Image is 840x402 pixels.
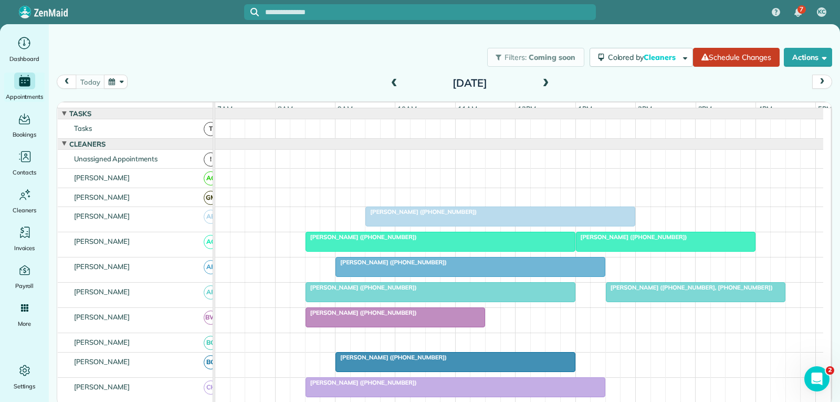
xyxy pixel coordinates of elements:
a: Appointments [4,73,45,102]
span: [PERSON_NAME] ([PHONE_NUMBER]) [305,309,417,316]
span: 7am [215,105,235,113]
span: Coming soon [529,53,576,62]
span: 10am [395,105,419,113]
svg: Focus search [250,8,259,16]
span: KC [818,8,825,16]
span: AB [204,210,218,224]
button: today [76,75,104,89]
span: AF [204,285,218,300]
span: 5pm [816,105,834,113]
span: 2pm [636,105,654,113]
span: [PERSON_NAME] [72,287,132,296]
span: Appointments [6,91,44,102]
span: BW [204,311,218,325]
button: Actions [784,48,832,67]
span: 11am [456,105,479,113]
a: Settings [4,362,45,391]
span: BC [204,336,218,350]
span: AF [204,260,218,274]
span: [PERSON_NAME] ([PHONE_NUMBER]) [305,233,417,241]
button: Focus search [244,8,259,16]
span: Unassigned Appointments [72,154,160,163]
span: AC [204,171,218,185]
button: next [812,75,832,89]
span: [PERSON_NAME] ([PHONE_NUMBER]) [305,379,417,386]
span: 1pm [576,105,594,113]
a: Contacts [4,148,45,178]
a: Cleaners [4,186,45,215]
span: Filters: [505,53,527,62]
a: Dashboard [4,35,45,64]
span: Colored by [608,53,679,62]
span: T [204,122,218,136]
span: [PERSON_NAME] [72,173,132,182]
span: AC [204,235,218,249]
iframe: Intercom live chat [804,366,829,391]
span: Cleaners [13,205,36,215]
span: 4pm [756,105,774,113]
span: Invoices [14,243,35,253]
span: [PERSON_NAME] [72,193,132,201]
span: [PERSON_NAME] [72,313,132,321]
a: Schedule Changes [693,48,780,67]
span: Cleaners [644,53,677,62]
span: [PERSON_NAME] [72,262,132,271]
span: [PERSON_NAME] ([PHONE_NUMBER]) [305,284,417,291]
span: [PERSON_NAME] ([PHONE_NUMBER]) [575,233,688,241]
h2: [DATE] [404,77,535,89]
span: Dashboard [9,54,39,64]
span: [PERSON_NAME] [72,383,132,391]
span: Cleaners [67,140,108,148]
span: [PERSON_NAME] [72,338,132,346]
span: [PERSON_NAME] [72,237,132,245]
span: Contacts [13,167,36,178]
span: Tasks [72,124,94,132]
a: Payroll [4,262,45,291]
span: [PERSON_NAME] [72,357,132,366]
button: prev [57,75,77,89]
span: Bookings [13,129,37,140]
span: CH [204,380,218,395]
span: [PERSON_NAME] ([PHONE_NUMBER]) [335,259,447,266]
span: Tasks [67,109,93,118]
span: [PERSON_NAME] [72,212,132,220]
span: Settings [14,381,36,391]
span: [PERSON_NAME] ([PHONE_NUMBER]) [365,208,477,215]
span: 9am [335,105,355,113]
button: Colored byCleaners [590,48,693,67]
a: Invoices [4,224,45,253]
span: Payroll [15,281,34,291]
span: 8am [276,105,295,113]
span: More [18,318,31,329]
span: BG [204,355,218,369]
span: 2 [826,366,834,375]
span: 3pm [696,105,715,113]
span: [PERSON_NAME] ([PHONE_NUMBER], [PHONE_NUMBER]) [605,284,773,291]
a: Bookings [4,110,45,140]
span: [PERSON_NAME] ([PHONE_NUMBER]) [335,354,447,361]
span: GM [204,191,218,205]
span: 7 [800,5,803,14]
span: 12pm [516,105,538,113]
div: 7 unread notifications [787,1,809,24]
span: ! [204,152,218,167]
